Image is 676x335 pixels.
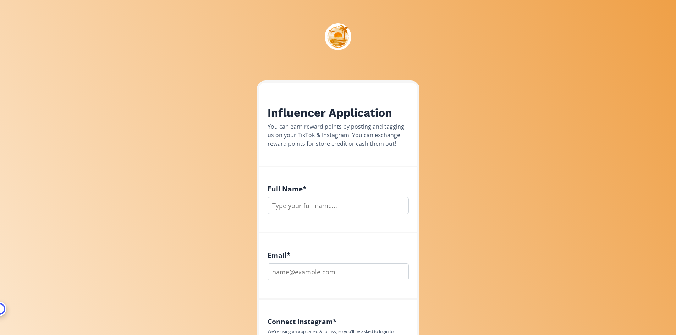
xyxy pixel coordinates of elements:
h4: Connect Instagram * [268,317,409,325]
h4: Full Name * [268,185,409,193]
img: R5q62SAQY8D5 [325,23,351,50]
input: name@example.com [268,263,409,280]
h2: Influencer Application [268,106,409,119]
div: You can earn reward points by posting and tagging us on your TikTok & Instagram! You can exchange... [268,122,409,148]
input: Type your full name... [268,197,409,214]
h4: Email * [268,251,409,259]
